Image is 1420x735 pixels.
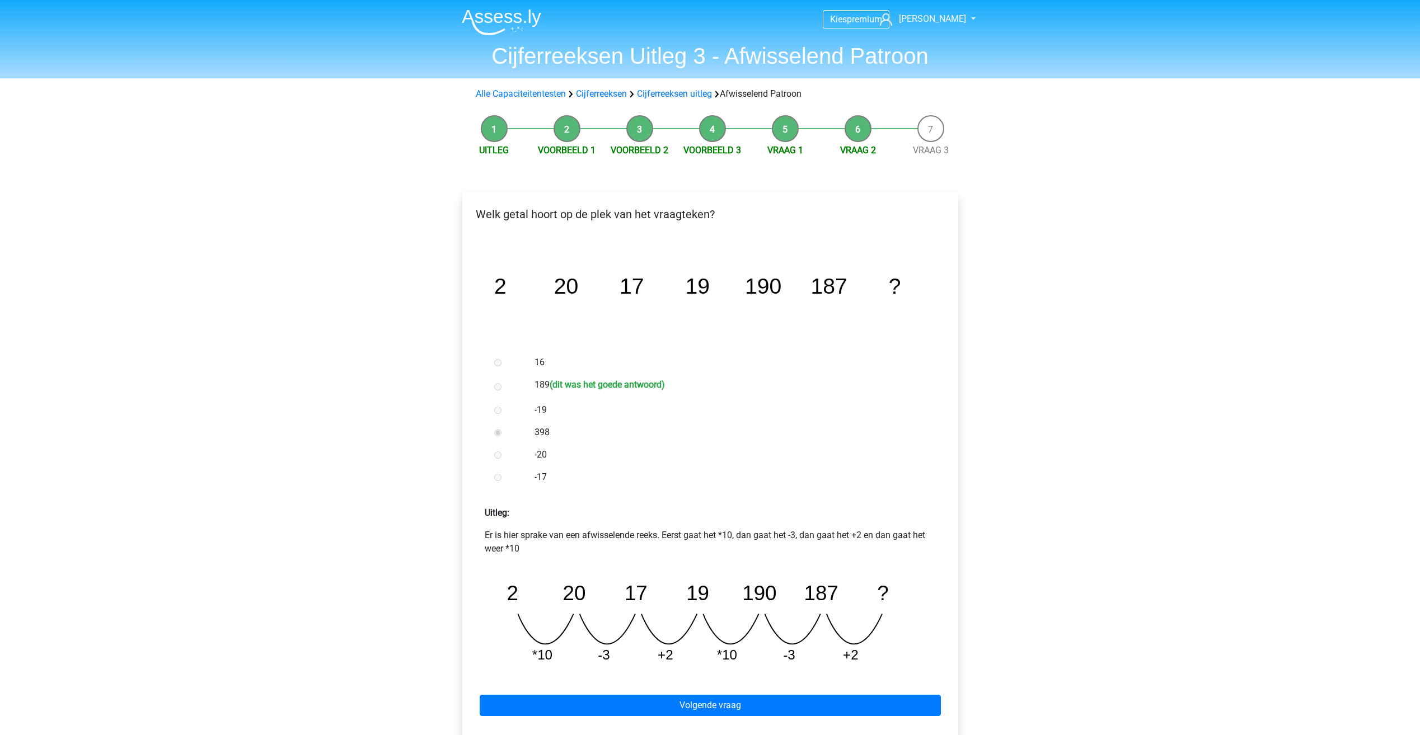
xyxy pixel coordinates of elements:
[743,582,777,605] tspan: 190
[535,356,922,369] label: 16
[471,206,949,223] p: Welk getal hoort op de plek van het vraagteken?
[745,274,781,298] tspan: 190
[784,647,796,662] tspan: -3
[878,582,890,605] tspan: ?
[810,274,847,298] tspan: 187
[685,274,710,298] tspan: 19
[847,14,882,25] span: premium
[507,582,518,605] tspan: 2
[485,507,509,518] strong: Uitleg:
[535,470,922,484] label: -17
[480,695,941,716] a: Volgende vraag
[625,582,648,605] tspan: 17
[535,403,922,417] label: -19
[538,145,596,156] a: Voorbeeld 1
[611,145,668,156] a: Voorbeeld 2
[535,378,922,394] label: 189
[535,426,922,439] label: 398
[888,274,901,298] tspan: ?
[494,274,507,298] tspan: 2
[563,582,585,605] tspan: 20
[823,12,889,27] a: Kiespremium
[804,582,838,605] tspan: 187
[598,647,610,662] tspan: -3
[550,379,665,390] h6: (dit was het goede antwoord)
[554,274,578,298] tspan: 20
[637,88,712,99] a: Cijferreeksen uitleg
[913,145,949,156] a: Vraag 3
[840,145,876,156] a: Vraag 2
[843,647,859,662] tspan: +2
[453,43,968,69] h1: Cijferreeksen Uitleg 3 - Afwisselend Patroon
[687,582,710,605] tspan: 19
[899,13,966,24] span: [PERSON_NAME]
[485,529,936,555] p: Er is hier sprake van een afwisselende reeks. Eerst gaat het *10, dan gaat het -3, dan gaat het +...
[620,274,644,298] tspan: 17
[875,12,967,26] a: [PERSON_NAME]
[535,448,922,461] label: -20
[462,9,541,35] img: Assessly
[479,145,509,156] a: Uitleg
[658,647,673,662] tspan: +2
[576,88,627,99] a: Cijferreeksen
[767,145,803,156] a: Vraag 1
[830,14,847,25] span: Kies
[683,145,741,156] a: Voorbeeld 3
[471,87,949,101] div: Afwisselend Patroon
[476,88,566,99] a: Alle Capaciteitentesten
